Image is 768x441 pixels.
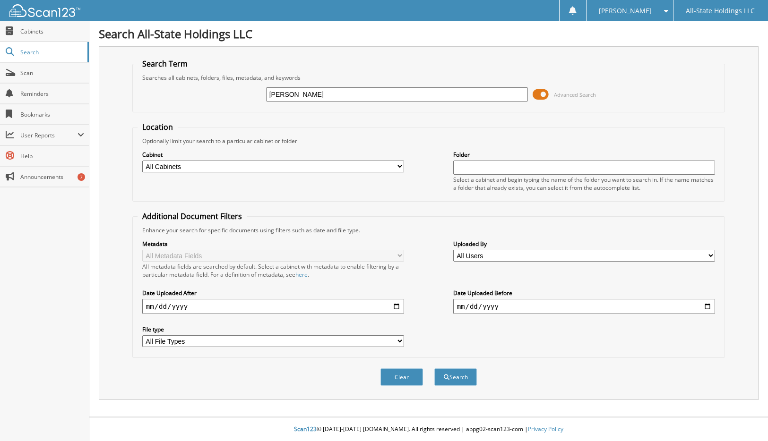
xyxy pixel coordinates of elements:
button: Search [434,368,477,386]
iframe: Chat Widget [721,396,768,441]
span: [PERSON_NAME] [599,8,652,14]
label: Folder [453,151,716,159]
span: Reminders [20,90,84,98]
label: Metadata [142,240,405,248]
div: 7 [78,173,85,181]
div: Select a cabinet and begin typing the name of the folder you want to search in. If the name match... [453,176,716,192]
a: here [295,271,308,279]
img: scan123-logo-white.svg [9,4,80,17]
label: Cabinet [142,151,405,159]
span: Advanced Search [554,91,596,98]
span: Announcements [20,173,84,181]
span: Search [20,48,83,56]
span: All-State Holdings LLC [686,8,755,14]
label: File type [142,325,405,333]
input: start [142,299,405,314]
span: Bookmarks [20,110,84,119]
legend: Search Term [138,59,192,69]
legend: Additional Document Filters [138,211,247,221]
span: Scan123 [294,425,317,433]
div: All metadata fields are searched by default. Select a cabinet with metadata to enable filtering b... [142,263,405,279]
a: Privacy Policy [528,425,563,433]
h1: Search All-State Holdings LLC [99,26,759,42]
legend: Location [138,122,178,132]
div: Searches all cabinets, folders, files, metadata, and keywords [138,74,720,82]
label: Date Uploaded Before [453,289,716,297]
div: Optionally limit your search to a particular cabinet or folder [138,137,720,145]
div: © [DATE]-[DATE] [DOMAIN_NAME]. All rights reserved | appg02-scan123-com | [89,418,768,441]
span: Cabinets [20,27,84,35]
button: Clear [380,368,423,386]
span: Scan [20,69,84,77]
span: Help [20,152,84,160]
div: Enhance your search for specific documents using filters such as date and file type. [138,226,720,234]
label: Uploaded By [453,240,716,248]
span: User Reports [20,131,78,139]
label: Date Uploaded After [142,289,405,297]
input: end [453,299,716,314]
